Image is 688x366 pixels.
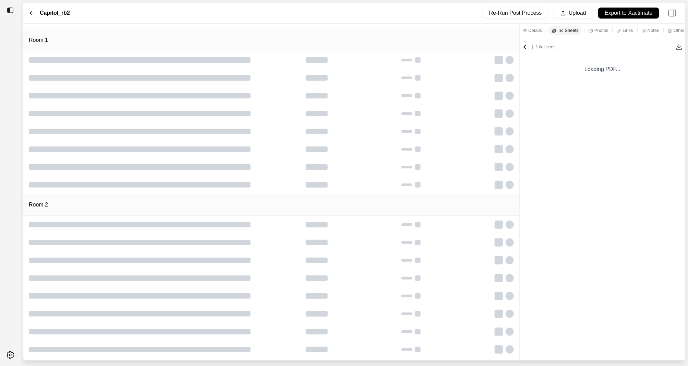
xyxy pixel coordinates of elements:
h1: Room 1 [29,36,48,44]
button: Re-Run Post Process [483,8,548,19]
span: 1 tic sheets [536,45,557,49]
h1: Room 2 [29,201,48,209]
p: Other [674,27,685,33]
button: Upload [554,8,593,19]
img: right-panel.svg [665,5,680,21]
p: Photos [594,27,608,33]
button: Export to Xactimate [598,8,659,19]
p: Notes [648,27,659,33]
p: Details [529,27,542,33]
p: Export to Xactimate [605,9,653,17]
p: Tic Sheets [558,27,579,33]
div: Loading PDF... [579,60,626,79]
p: Re-Run Post Process [489,9,542,17]
img: toggle sidebar [7,7,14,14]
span: | [531,45,536,49]
p: Upload [569,9,586,17]
p: Links [623,27,633,33]
label: Capitol_rb2 [40,9,70,17]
